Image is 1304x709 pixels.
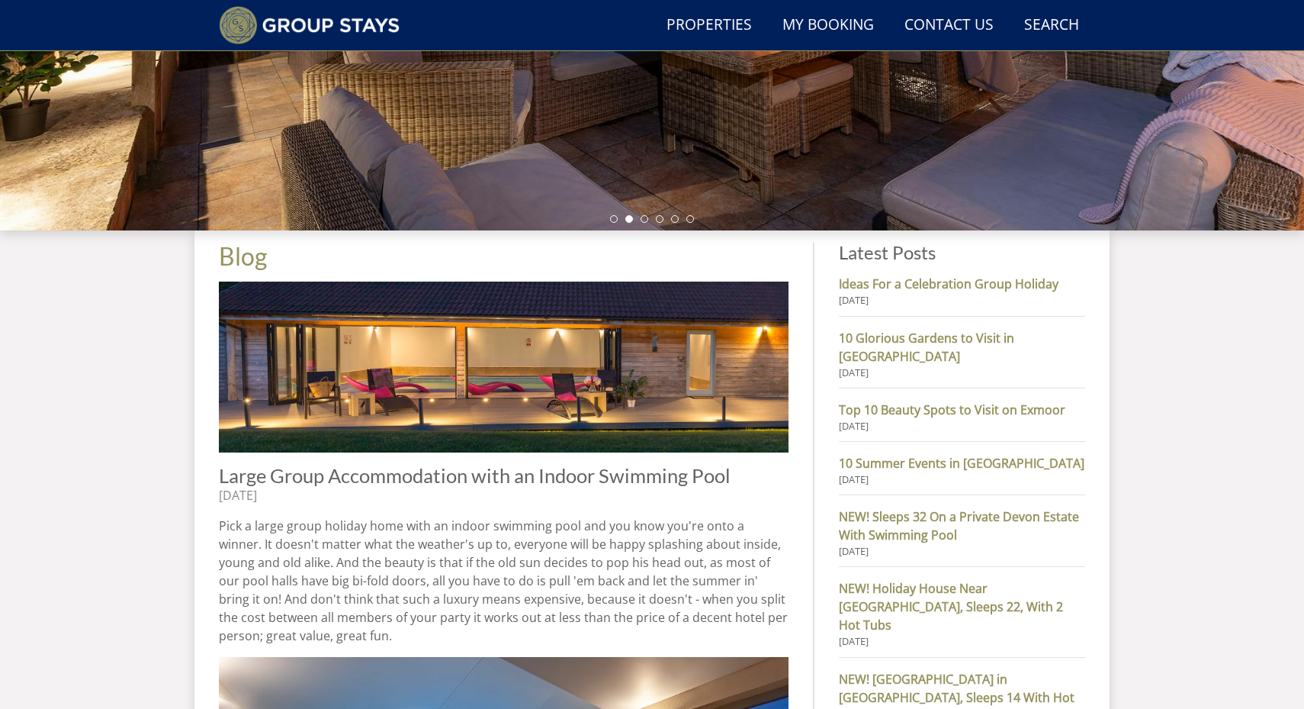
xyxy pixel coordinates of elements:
[1018,8,1085,43] a: Search
[839,579,1085,649] a: NEW! Holiday House Near [GEOGRAPHIC_DATA], Sleeps 22, With 2 Hot Tubs [DATE]
[219,487,257,504] time: [DATE]
[839,241,936,263] a: Latest Posts
[219,241,267,271] a: Blog
[839,329,1085,366] strong: 10 Glorious Gardens to Visit in [GEOGRAPHIC_DATA]
[839,472,1085,487] small: [DATE]
[839,293,1085,308] small: [DATE]
[219,6,400,44] img: Group Stays
[839,275,1085,293] strong: Ideas For a Celebration Group Holiday
[839,366,1085,380] small: [DATE]
[839,634,1085,649] small: [DATE]
[219,282,789,452] img: Large Group Accommodation with an Indoor Swimming Pool
[839,401,1085,433] a: Top 10 Beauty Spots to Visit on Exmoor [DATE]
[839,579,1085,634] strong: NEW! Holiday House Near [GEOGRAPHIC_DATA], Sleeps 22, With 2 Hot Tubs
[839,508,1085,559] a: NEW! Sleeps 32 On a Private Devon Estate With Swimming Pool [DATE]
[776,8,880,43] a: My Booking
[898,8,1000,43] a: Contact Us
[839,508,1085,544] strong: NEW! Sleeps 32 On a Private Devon Estate With Swimming Pool
[839,401,1085,419] strong: Top 10 Beauty Spots to Visit on Exmoor
[839,544,1085,559] small: [DATE]
[839,454,1085,487] a: 10 Summer Events in [GEOGRAPHIC_DATA] [DATE]
[219,517,789,645] p: Pick a large group holiday home with an indoor swimming pool and you know you're onto a winner. I...
[219,464,731,487] a: Large Group Accommodation with an Indoor Swimming Pool
[839,454,1085,472] strong: 10 Summer Events in [GEOGRAPHIC_DATA]
[839,329,1085,380] a: 10 Glorious Gardens to Visit in [GEOGRAPHIC_DATA] [DATE]
[660,8,758,43] a: Properties
[839,275,1085,308] a: Ideas For a Celebration Group Holiday [DATE]
[839,419,1085,433] small: [DATE]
